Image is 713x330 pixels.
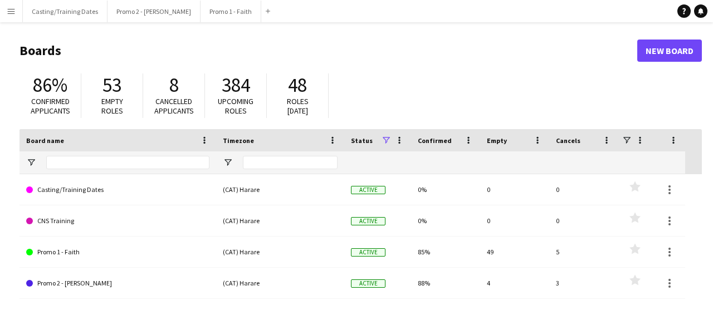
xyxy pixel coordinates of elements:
span: Active [351,217,385,225]
span: Active [351,186,385,194]
span: Roles [DATE] [287,96,309,116]
a: Promo 1 - Faith [26,237,209,268]
span: Cancels [556,136,580,145]
span: 48 [288,73,307,97]
div: 0% [411,174,480,205]
div: 0 [549,174,618,205]
div: 88% [411,268,480,298]
span: 53 [102,73,121,97]
button: Promo 1 - Faith [201,1,261,22]
span: 384 [222,73,250,97]
span: Board name [26,136,64,145]
span: Active [351,248,385,257]
div: (CAT) Harare [216,174,344,205]
span: Status [351,136,373,145]
div: 0 [549,205,618,236]
span: 86% [33,73,67,97]
button: Open Filter Menu [223,157,233,168]
div: 49 [480,237,549,267]
h1: Boards [19,42,637,59]
span: 8 [169,73,179,97]
input: Board name Filter Input [46,156,209,169]
button: Promo 2 - [PERSON_NAME] [108,1,201,22]
span: Timezone [223,136,254,145]
a: New Board [637,40,702,62]
input: Timezone Filter Input [243,156,338,169]
button: Open Filter Menu [26,157,36,168]
span: Confirmed [418,136,452,145]
button: Casting/Training Dates [23,1,108,22]
a: CNS Training [26,205,209,237]
span: Empty [487,136,507,145]
span: Upcoming roles [218,96,253,116]
a: Promo 2 - [PERSON_NAME] [26,268,209,299]
div: (CAT) Harare [216,205,344,236]
span: Active [351,279,385,288]
div: 0 [480,174,549,205]
a: Casting/Training Dates [26,174,209,205]
div: (CAT) Harare [216,268,344,298]
span: Confirmed applicants [31,96,70,116]
div: 3 [549,268,618,298]
span: Empty roles [101,96,123,116]
div: (CAT) Harare [216,237,344,267]
div: 4 [480,268,549,298]
div: 85% [411,237,480,267]
span: Cancelled applicants [154,96,194,116]
div: 0% [411,205,480,236]
div: 0 [480,205,549,236]
div: 5 [549,237,618,267]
